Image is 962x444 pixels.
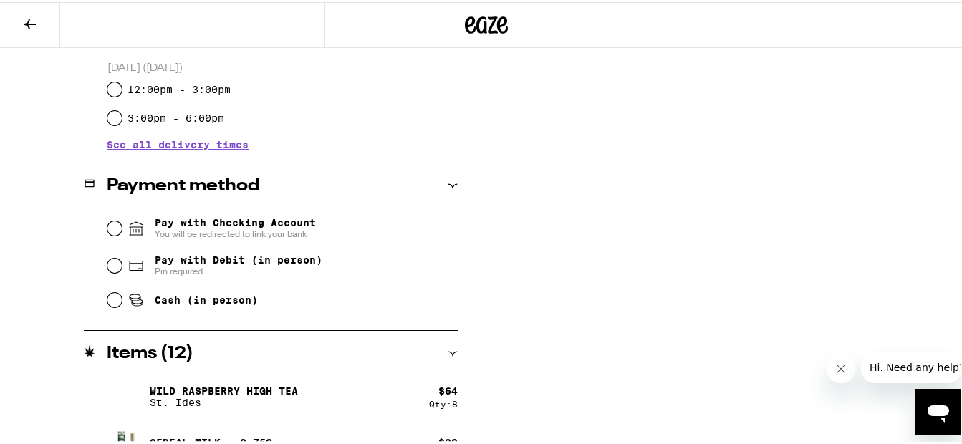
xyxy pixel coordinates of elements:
[107,175,259,193] h2: Payment method
[861,349,961,381] iframe: Message from company
[155,215,316,238] span: Pay with Checking Account
[155,292,258,304] span: Cash (in person)
[107,375,147,415] img: Wild Raspberry High Tea
[155,226,316,238] span: You will be redirected to link your bank
[107,137,249,148] button: See all delivery times
[107,343,193,360] h2: Items ( 12 )
[915,387,961,433] iframe: Button to launch messaging window
[150,383,298,395] p: Wild Raspberry High Tea
[155,252,322,264] span: Pay with Debit (in person)
[150,395,298,406] p: St. Ides
[9,10,103,21] span: Hi. Need any help?
[155,264,322,275] span: Pin required
[107,59,458,73] p: [DATE] ([DATE])
[429,397,458,407] div: Qty: 8
[128,82,231,93] label: 12:00pm - 3:00pm
[827,352,855,381] iframe: Close message
[128,110,224,122] label: 3:00pm - 6:00pm
[438,383,458,395] div: $ 64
